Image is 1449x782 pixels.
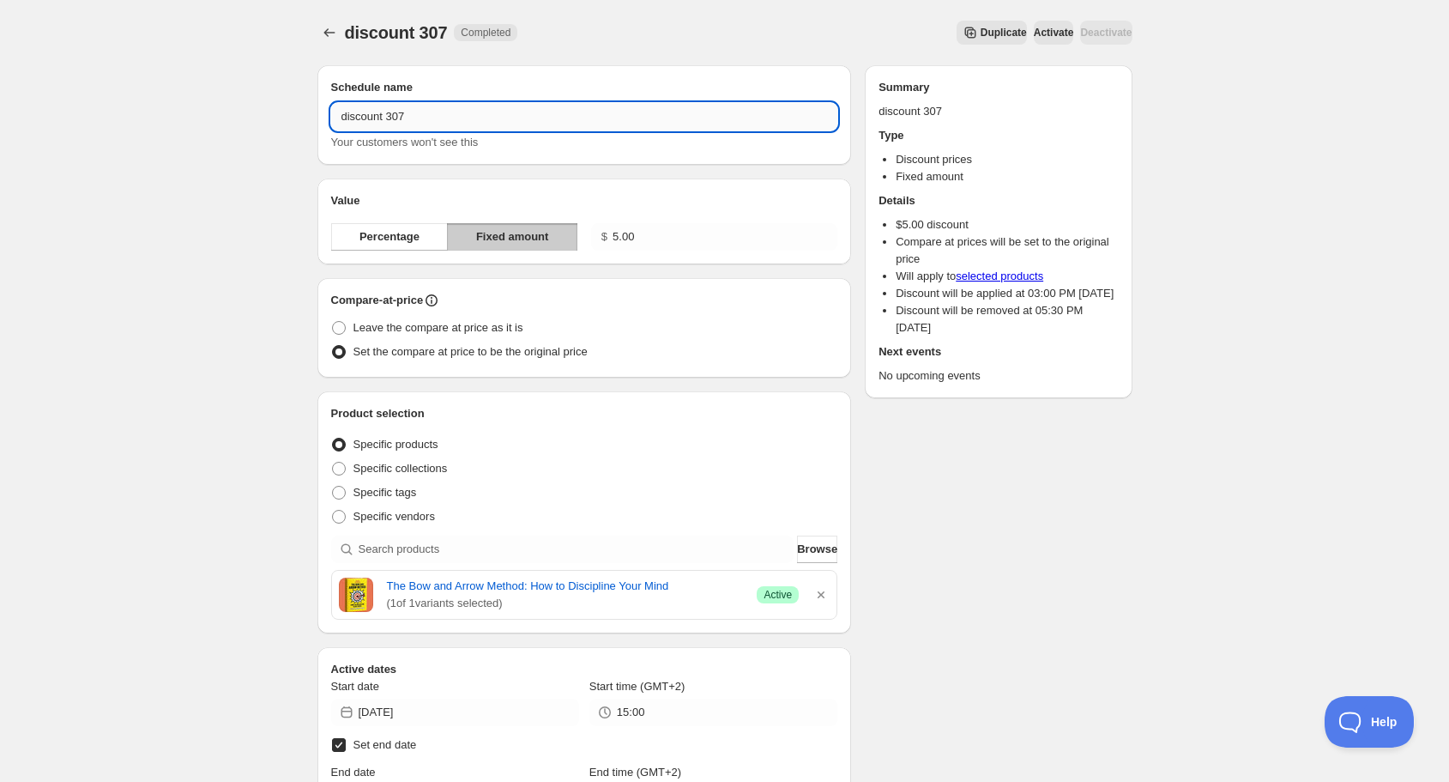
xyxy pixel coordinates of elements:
input: Search products [359,536,794,563]
h2: Active dates [331,661,838,678]
span: Start date [331,680,379,693]
span: Specific tags [353,486,417,499]
button: Activate [1034,21,1074,45]
span: Start time (GMT+2) [589,680,685,693]
a: The Bow and Arrow Method: How to Discipline Your Mind [387,578,744,595]
h2: Summary [878,79,1118,96]
iframe: Toggle Customer Support [1325,696,1415,748]
li: Discount will be applied at 03:00 PM [DATE] [896,285,1118,302]
img: Cover image of The Bow and Arrow Method: How to Discipline Your Mind by Tyler Andrew Cole - publi... [339,578,373,612]
button: Percentage [331,223,449,251]
h2: Next events [878,343,1118,361]
a: selected products [956,270,1043,282]
span: Browse [797,541,837,558]
h2: Compare-at-price [331,292,424,309]
span: Fixed amount [476,228,549,246]
span: Your customers won't see this [331,136,479,149]
span: Active [764,588,792,602]
h2: Product selection [331,405,838,422]
h2: Schedule name [331,79,838,96]
li: $ 5.00 discount [896,216,1118,233]
span: Duplicate [981,26,1027,39]
span: Leave the compare at price as it is [353,321,523,334]
li: Compare at prices will be set to the original price [896,233,1118,268]
p: No upcoming events [878,367,1118,385]
span: Set end date [353,738,417,751]
li: Discount will be removed at 05:30 PM [DATE] [896,302,1118,336]
span: $ [601,230,607,243]
button: Secondary action label [957,21,1027,45]
button: Fixed amount [447,223,577,251]
span: Specific vendors [353,510,435,523]
span: Set the compare at price to be the original price [353,345,588,358]
span: End date [331,766,376,779]
span: End time (GMT+2) [589,766,681,779]
h2: Value [331,192,838,209]
li: Fixed amount [896,168,1118,185]
h2: Type [878,127,1118,144]
span: Specific collections [353,462,448,475]
span: Specific products [353,438,438,451]
button: Browse [797,536,837,563]
span: discount 307 [345,23,448,42]
span: Activate [1034,26,1074,39]
li: Will apply to [896,268,1118,285]
span: ( 1 of 1 variants selected) [387,595,744,612]
span: Completed [461,26,510,39]
li: Discount prices [896,151,1118,168]
h2: Details [878,192,1118,209]
span: Percentage [359,228,420,246]
p: discount 307 [878,103,1118,120]
button: Schedules [317,21,341,45]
